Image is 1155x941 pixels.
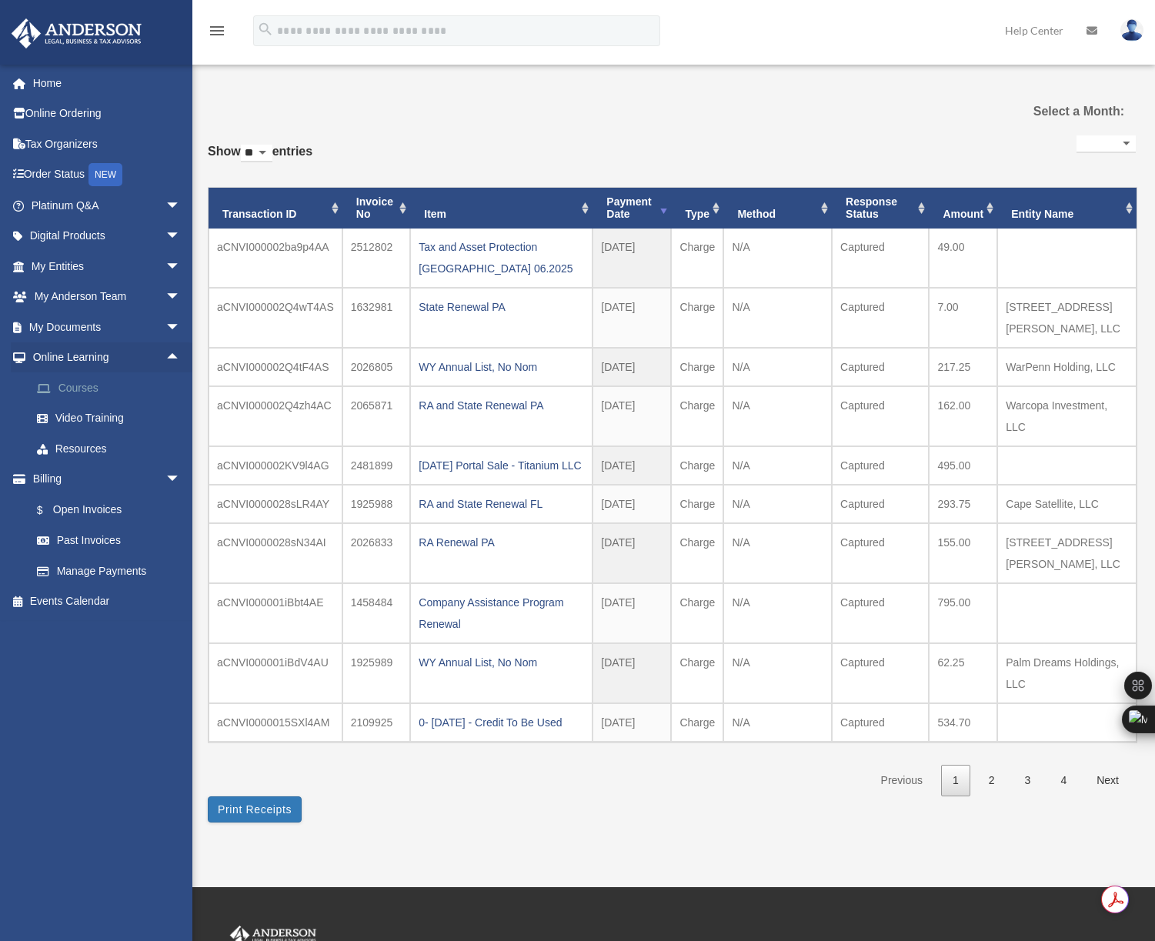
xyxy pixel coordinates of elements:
td: [DATE] [593,523,671,583]
span: $ [45,501,53,520]
td: [DATE] [593,288,671,348]
td: 2065871 [342,386,411,446]
td: Captured [832,583,929,643]
td: aCNVI000001iBbt4AE [209,583,342,643]
a: 4 [1049,765,1078,796]
td: [DATE] [593,643,671,703]
span: arrow_drop_down [165,464,196,496]
td: Charge [671,348,723,386]
th: Amount: activate to sort column ascending [929,188,997,229]
td: N/A [723,485,832,523]
th: Item: activate to sort column ascending [410,188,593,229]
td: Captured [832,446,929,485]
th: Transaction ID: activate to sort column ascending [209,188,342,229]
a: Courses [22,372,204,403]
td: 7.00 [929,288,997,348]
div: RA and State Renewal FL [419,493,584,515]
td: Cape Satellite, LLC [997,485,1137,523]
div: RA and State Renewal PA [419,395,584,416]
td: Captured [832,523,929,583]
td: 2512802 [342,229,411,288]
div: WY Annual List, No Nom [419,356,584,378]
td: 49.00 [929,229,997,288]
td: Charge [671,485,723,523]
td: 2026833 [342,523,411,583]
select: Showentries [241,145,272,162]
td: 162.00 [929,386,997,446]
td: Captured [832,229,929,288]
a: Platinum Q&Aarrow_drop_down [11,190,204,221]
a: Previous [870,765,934,796]
th: Type: activate to sort column ascending [671,188,723,229]
td: Charge [671,523,723,583]
span: arrow_drop_up [165,342,196,374]
td: aCNVI0000028sN34AI [209,523,342,583]
img: User Pic [1120,19,1143,42]
label: Select a Month: [993,101,1124,122]
td: [DATE] [593,348,671,386]
td: aCNVI000002Q4wT4AS [209,288,342,348]
a: Video Training [22,403,204,434]
td: [STREET_ADDRESS][PERSON_NAME], LLC [997,523,1137,583]
td: [DATE] [593,386,671,446]
a: $Open Invoices [22,494,204,526]
td: Warcopa Investment, LLC [997,386,1137,446]
td: N/A [723,446,832,485]
a: Resources [22,433,204,464]
td: WarPenn Holding, LLC [997,348,1137,386]
td: 495.00 [929,446,997,485]
td: [DATE] [593,583,671,643]
td: 217.25 [929,348,997,386]
span: arrow_drop_down [165,221,196,252]
a: Billingarrow_drop_down [11,464,204,495]
td: 1458484 [342,583,411,643]
td: 795.00 [929,583,997,643]
a: Manage Payments [22,556,204,586]
div: [DATE] Portal Sale - Titanium LLC [419,455,584,476]
a: My Documentsarrow_drop_down [11,312,204,342]
img: Anderson Advisors Platinum Portal [7,18,146,48]
td: Charge [671,446,723,485]
label: Show entries [208,141,312,178]
td: N/A [723,348,832,386]
div: 0- [DATE] - Credit To Be Used [419,712,584,733]
td: [DATE] [593,485,671,523]
td: Charge [671,583,723,643]
a: 1 [941,765,970,796]
i: menu [208,22,226,40]
a: Next [1085,765,1130,796]
td: 2481899 [342,446,411,485]
a: Events Calendar [11,586,204,617]
td: Charge [671,386,723,446]
td: 2109925 [342,703,411,742]
td: 293.75 [929,485,997,523]
td: aCNVI000002ba9p4AA [209,229,342,288]
th: Payment Date: activate to sort column ascending [593,188,671,229]
div: WY Annual List, No Nom [419,652,584,673]
td: aCNVI000002Q4zh4AC [209,386,342,446]
td: N/A [723,386,832,446]
th: Invoice No: activate to sort column ascending [342,188,411,229]
td: N/A [723,643,832,703]
a: Order StatusNEW [11,159,204,191]
a: 3 [1013,765,1043,796]
td: Captured [832,288,929,348]
td: N/A [723,523,832,583]
td: 534.70 [929,703,997,742]
td: Captured [832,348,929,386]
td: N/A [723,229,832,288]
td: Captured [832,485,929,523]
a: Home [11,68,204,98]
td: Charge [671,288,723,348]
a: Online Ordering [11,98,204,129]
td: 1925989 [342,643,411,703]
td: Charge [671,643,723,703]
a: menu [208,27,226,40]
td: 155.00 [929,523,997,583]
span: arrow_drop_down [165,312,196,343]
span: arrow_drop_down [165,190,196,222]
div: NEW [88,163,122,186]
div: Company Assistance Program Renewal [419,592,584,635]
td: [STREET_ADDRESS][PERSON_NAME], LLC [997,288,1137,348]
td: N/A [723,703,832,742]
